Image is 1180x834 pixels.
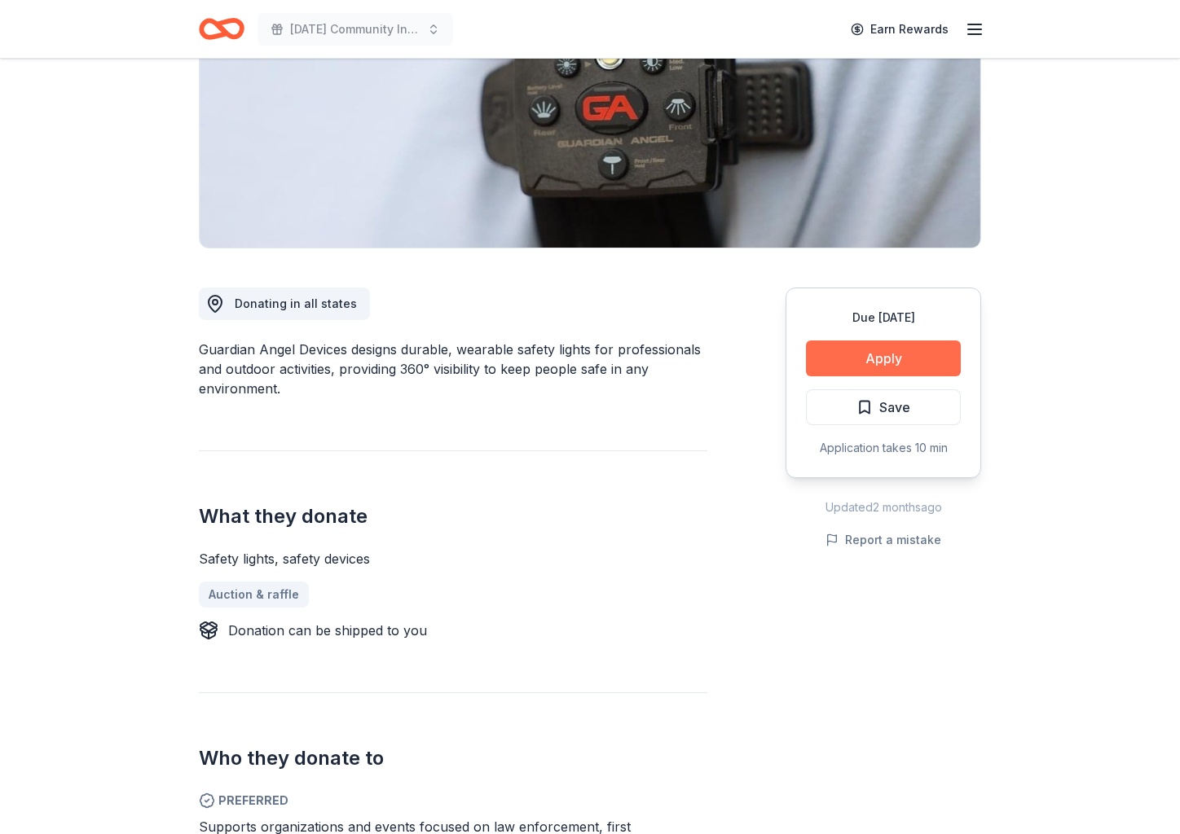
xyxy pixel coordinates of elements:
a: Earn Rewards [841,15,958,44]
span: Preferred [199,791,707,810]
h2: What they donate [199,503,707,529]
span: [DATE] Community Initiative Silent Auction Event [290,20,420,39]
div: Guardian Angel Devices designs durable, wearable safety lights for professionals and outdoor acti... [199,340,707,398]
button: Apply [806,340,961,376]
button: [DATE] Community Initiative Silent Auction Event [258,13,453,46]
h2: Who they donate to [199,745,707,771]
button: Report a mistake [826,530,941,550]
a: Auction & raffle [199,582,309,608]
span: Donating in all states [235,296,357,310]
div: Due [DATE] [806,308,961,327]
a: Home [199,10,244,48]
button: Save [806,389,961,425]
div: Application takes 10 min [806,438,961,458]
div: Updated 2 months ago [786,498,981,517]
div: Donation can be shipped to you [228,621,427,640]
span: Save [879,397,910,418]
div: Safety lights, safety devices [199,549,707,568]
